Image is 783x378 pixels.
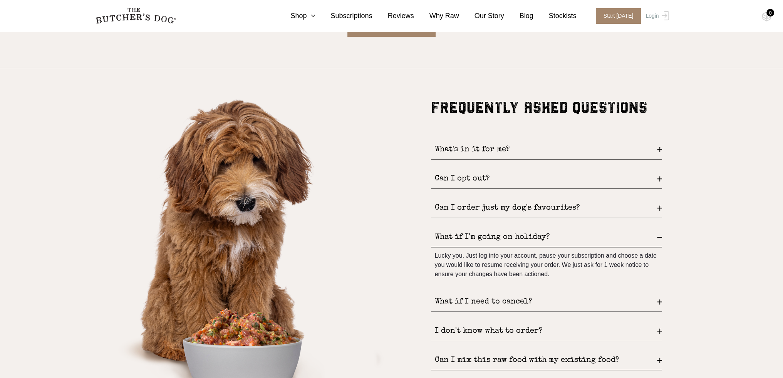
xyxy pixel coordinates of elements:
span: Start [DATE] [596,8,641,24]
a: Reviews [372,11,414,21]
div: 0 [766,9,774,17]
a: Login [644,8,669,24]
a: Shop [275,11,315,21]
img: TBD_Cart-Empty.png [762,12,771,22]
div: Can I mix this raw food with my existing food? [431,351,662,370]
div: What's in it for me? [431,140,662,160]
div: Lucky you. Just log into your account, pause your subscription and choose a date you would like t... [431,247,662,283]
div: What if I'm going on holiday? [431,228,662,247]
div: Can I opt out? [431,169,662,189]
a: Subscriptions [315,11,372,21]
a: Blog [504,11,533,21]
div: Can I order just my dog's favourites? [431,198,662,218]
a: Our Story [459,11,504,21]
a: Start [DATE] [588,8,644,24]
div: What if I need to cancel? [431,292,662,312]
a: Stockists [533,11,577,21]
div: I don't know what to order? [431,321,662,341]
h3: FREQUENTLY ASKED QUESTIONS [431,98,662,117]
a: Why Raw [414,11,459,21]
